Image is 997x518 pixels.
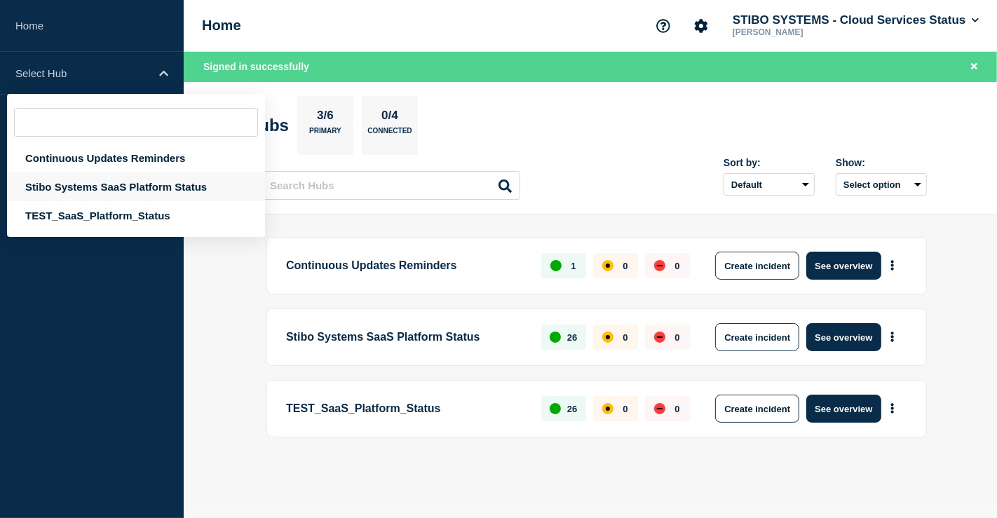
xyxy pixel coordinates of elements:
[15,67,150,79] p: Select Hub
[883,325,902,350] button: More actions
[883,396,902,422] button: More actions
[602,332,613,343] div: affected
[567,332,577,343] p: 26
[567,404,577,414] p: 26
[550,332,561,343] div: up
[571,261,576,271] p: 1
[654,260,665,271] div: down
[602,260,613,271] div: affected
[623,261,628,271] p: 0
[550,260,562,271] div: up
[965,59,983,75] button: Close banner
[806,323,881,351] button: See overview
[674,404,679,414] p: 0
[883,253,902,279] button: More actions
[715,395,799,423] button: Create incident
[654,332,665,343] div: down
[649,11,678,41] button: Support
[7,201,265,230] div: TEST_SaaS_Platform_Status
[550,403,561,414] div: up
[806,395,881,423] button: See overview
[286,252,525,280] p: Continuous Updates Reminders
[367,127,412,142] p: Connected
[674,332,679,343] p: 0
[806,252,881,280] button: See overview
[686,11,716,41] button: Account settings
[623,332,628,343] p: 0
[312,109,339,127] p: 3/6
[715,252,799,280] button: Create incident
[202,18,241,34] h1: Home
[286,395,525,423] p: TEST_SaaS_Platform_Status
[674,261,679,271] p: 0
[309,127,341,142] p: Primary
[286,323,525,351] p: Stibo Systems SaaS Platform Status
[254,171,520,200] input: Search Hubs
[724,157,815,168] div: Sort by:
[247,116,289,135] h2: Hubs
[377,109,404,127] p: 0/4
[602,403,613,414] div: affected
[7,144,265,172] div: Continuous Updates Reminders
[203,61,309,72] span: Signed in successfully
[730,13,982,27] button: STIBO SYSTEMS - Cloud Services Status
[730,27,876,37] p: [PERSON_NAME]
[724,173,815,196] select: Sort by
[836,173,927,196] button: Select option
[836,157,927,168] div: Show:
[715,323,799,351] button: Create incident
[623,404,628,414] p: 0
[654,403,665,414] div: down
[7,172,265,201] div: Stibo Systems SaaS Platform Status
